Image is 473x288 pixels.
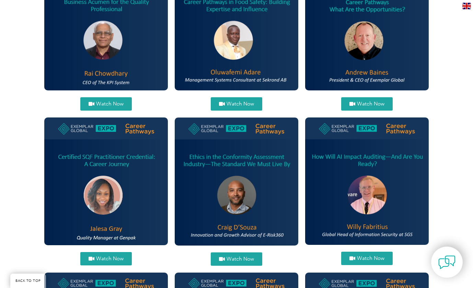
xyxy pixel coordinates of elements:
[96,101,124,107] span: Watch Now
[211,97,262,111] a: Watch Now
[10,274,46,288] a: BACK TO TOP
[357,256,384,261] span: Watch Now
[227,101,254,107] span: Watch Now
[44,117,168,245] img: Jelesa SQF
[211,252,262,266] a: Watch Now
[438,254,455,271] img: contact-chat.png
[96,256,124,261] span: Watch Now
[462,3,471,9] img: en
[341,252,393,265] a: Watch Now
[305,117,429,245] img: willy
[357,101,384,107] span: Watch Now
[175,117,298,245] img: craig
[80,97,132,111] a: Watch Now
[80,252,132,265] a: Watch Now
[227,256,254,262] span: Watch Now
[341,97,393,111] a: Watch Now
